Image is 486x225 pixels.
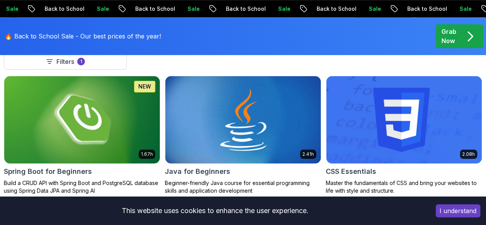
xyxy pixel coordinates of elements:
p: Grab Now [441,27,456,45]
a: CSS Essentials card2.08hCSS EssentialsMaster the fundamentals of CSS and bring your websites to l... [326,76,482,195]
p: Back to School [401,5,453,13]
h2: Spring Boot for Beginners [4,166,92,177]
p: Back to School [310,5,362,13]
p: Sale [453,5,478,13]
p: 1 [80,58,82,65]
p: Filters [56,57,74,66]
button: Filters1 [4,53,127,70]
p: 1.67h [141,151,153,157]
p: Sale [181,5,206,13]
h2: CSS Essentials [326,166,376,177]
p: Sale [90,5,115,13]
img: Java for Beginners card [165,76,321,163]
p: Build a CRUD API with Spring Boot and PostgreSQL database using Spring Data JPA and Spring AI [4,179,160,195]
div: This website uses cookies to enhance the user experience. [6,202,424,219]
img: Spring Boot for Beginners card [4,76,160,163]
img: CSS Essentials card [326,76,482,163]
a: Java for Beginners card2.41hJava for BeginnersBeginner-friendly Java course for essential program... [165,76,321,195]
p: 🔥 Back to School Sale - Our best prices of the year! [5,32,161,41]
p: 2.41h [302,151,314,157]
p: Master the fundamentals of CSS and bring your websites to life with style and structure. [326,179,482,195]
p: 2.08h [462,151,475,157]
p: Sale [362,5,387,13]
p: Sale [272,5,296,13]
p: Beginner-friendly Java course for essential programming skills and application development [165,179,321,195]
button: Accept cookies [436,204,480,217]
p: Back to School [129,5,181,13]
p: Back to School [38,5,90,13]
h2: Java for Beginners [165,166,230,177]
p: NEW [138,83,151,90]
p: Back to School [219,5,272,13]
a: Spring Boot for Beginners card1.67hNEWSpring Boot for BeginnersBuild a CRUD API with Spring Boot ... [4,76,160,195]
